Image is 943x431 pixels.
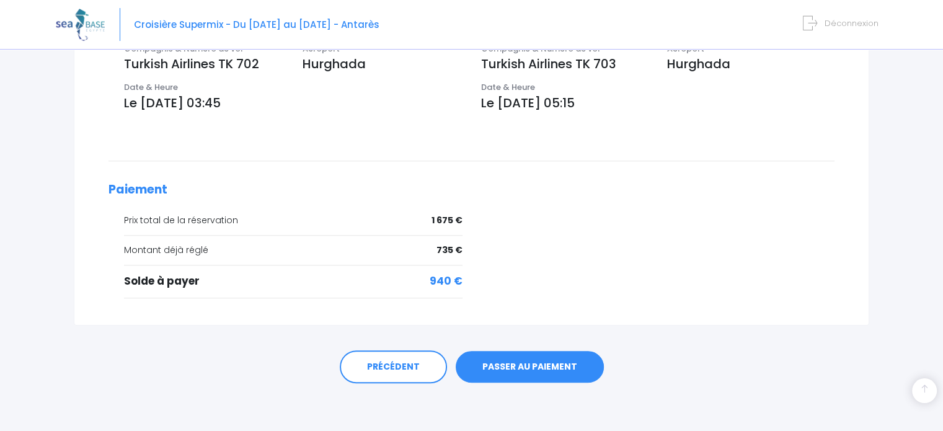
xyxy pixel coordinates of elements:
[124,94,463,112] p: Le [DATE] 03:45
[481,81,535,93] span: Date & Heure
[667,55,835,73] p: Hurghada
[456,351,604,383] a: PASSER AU PAIEMENT
[436,244,463,257] span: 735 €
[124,273,463,290] div: Solde à payer
[134,18,379,31] span: Croisière Supermix - Du [DATE] au [DATE] - Antarès
[124,244,463,257] div: Montant déjà réglé
[124,214,463,227] div: Prix total de la réservation
[825,17,879,29] span: Déconnexion
[124,55,284,73] p: Turkish Airlines TK 702
[303,55,463,73] p: Hurghada
[432,214,463,227] span: 1 675 €
[108,183,835,197] h2: Paiement
[481,55,649,73] p: Turkish Airlines TK 703
[430,273,463,290] span: 940 €
[124,81,178,93] span: Date & Heure
[340,350,447,384] a: PRÉCÉDENT
[481,94,835,112] p: Le [DATE] 05:15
